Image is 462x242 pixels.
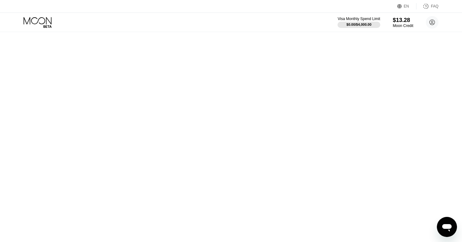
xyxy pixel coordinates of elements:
div: $0.00 / $4,000.00 [346,23,371,26]
div: EN [404,4,409,8]
div: Visa Monthly Spend Limit$0.00/$4,000.00 [338,17,380,28]
div: Visa Monthly Spend Limit [338,17,380,21]
iframe: Bouton de lancement de la fenêtre de messagerie [437,217,457,237]
div: EN [397,3,416,9]
div: $13.28Moon Credit [393,17,413,28]
div: $13.28 [393,17,413,24]
div: Moon Credit [393,24,413,28]
div: FAQ [416,3,438,9]
div: FAQ [431,4,438,8]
